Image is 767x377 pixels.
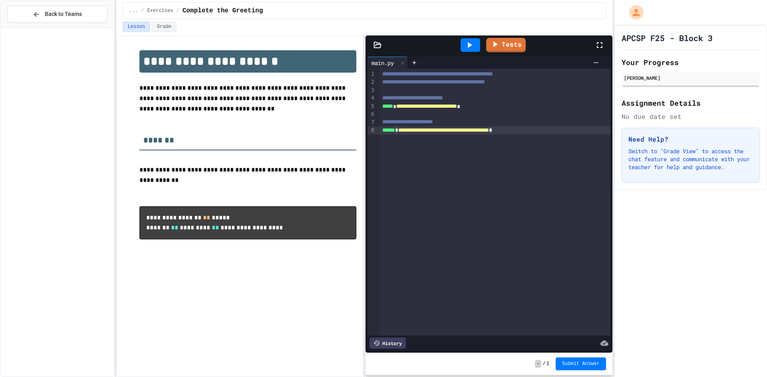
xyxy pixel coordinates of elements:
button: Lesson [123,22,150,32]
div: 2 [368,78,376,86]
div: My Account [621,3,646,22]
span: / [141,8,144,14]
p: Switch to "Grade View" to access the chat feature and communicate with your teacher for help and ... [628,147,753,171]
div: main.py [368,57,408,69]
span: - [535,360,541,368]
button: Grade [152,22,177,32]
span: ... [129,8,138,14]
div: 3 [368,87,376,95]
span: Back to Teams [45,10,82,18]
span: Exercises [147,8,173,14]
div: 7 [368,118,376,126]
h2: Your Progress [622,57,760,68]
span: 1 [546,361,549,367]
div: 1 [368,70,376,78]
div: [PERSON_NAME] [624,74,757,81]
iframe: chat widget [701,310,759,344]
a: Tests [486,38,526,52]
span: Submit Answer [562,361,600,367]
div: 5 [368,103,376,111]
iframe: chat widget [733,345,759,369]
h3: Need Help? [628,134,753,144]
div: 6 [368,111,376,118]
div: History [370,338,406,349]
button: Back to Teams [7,6,107,23]
span: / [176,8,179,14]
h2: Assignment Details [622,97,760,109]
h1: APCSP F25 - Block 3 [622,32,713,43]
div: No due date set [622,112,760,121]
div: 8 [368,126,376,134]
button: Submit Answer [556,357,606,370]
span: / [543,361,546,367]
span: Complete the Greeting [183,6,263,16]
div: main.py [368,59,398,67]
div: 4 [368,94,376,102]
